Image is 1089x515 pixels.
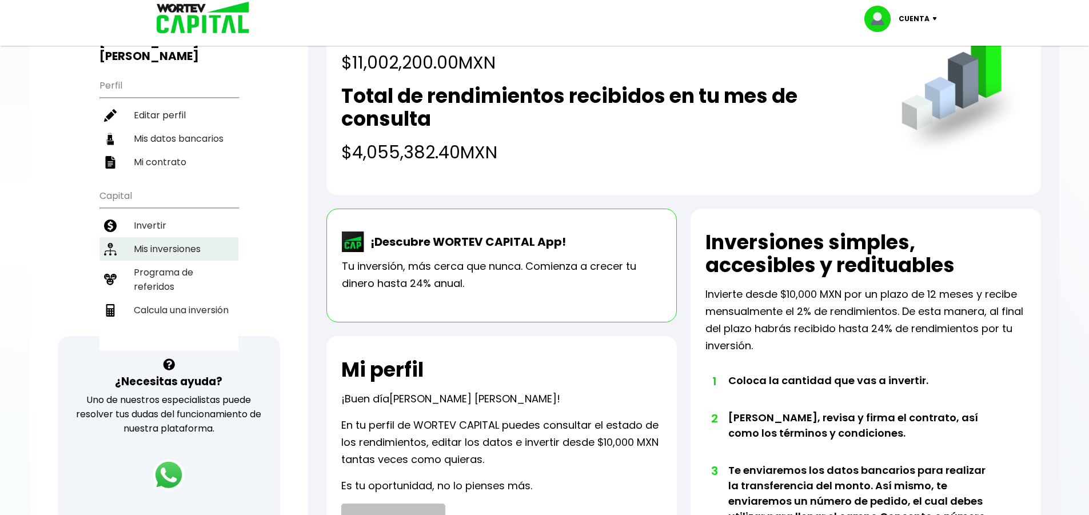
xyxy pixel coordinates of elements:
[115,373,222,390] h3: ¿Necesitas ayuda?
[104,243,117,255] img: inversiones-icon.6695dc30.svg
[365,233,566,250] p: ¡Descubre WORTEV CAPITAL App!
[73,393,265,436] p: Uno de nuestros especialistas puede resolver tus dudas del funcionamiento de nuestra plataforma.
[341,477,532,494] p: Es tu oportunidad, no lo pienses más.
[99,237,238,261] a: Mis inversiones
[104,273,117,286] img: recomiendanos-icon.9b8e9327.svg
[104,219,117,232] img: invertir-icon.b3b967d7.svg
[99,214,238,237] a: Invertir
[389,392,557,406] span: [PERSON_NAME] [PERSON_NAME]
[728,373,994,410] li: Coloca la cantidad que vas a invertir.
[99,21,238,63] h3: Buen día,
[342,231,365,252] img: wortev-capital-app-icon
[930,17,945,21] img: icon-down
[341,358,424,381] h2: Mi perfil
[342,258,661,292] p: Tu inversión, más cerca que nunca. Comienza a crecer tu dinero hasta 24% anual.
[728,410,994,462] li: [PERSON_NAME], revisa y firma el contrato, así como los términos y condiciones.
[341,85,878,130] h2: Total de rendimientos recibidos en tu mes de consulta
[104,304,117,317] img: calculadora-icon.17d418c4.svg
[896,27,1026,157] img: grafica.516fef24.png
[99,183,238,350] ul: Capital
[705,286,1026,354] p: Invierte desde $10,000 MXN por un plazo de 12 meses y recibe mensualmente el 2% de rendimientos. ...
[104,133,117,145] img: datos-icon.10cf9172.svg
[99,150,238,174] a: Mi contrato
[99,103,238,127] a: Editar perfil
[99,127,238,150] a: Mis datos bancarios
[99,261,238,298] a: Programa de referidos
[104,156,117,169] img: contrato-icon.f2db500c.svg
[341,50,628,75] h4: $11,002,200.00 MXN
[341,139,878,165] h4: $4,055,382.40 MXN
[705,231,1026,277] h2: Inversiones simples, accesibles y redituables
[711,462,717,480] span: 3
[104,109,117,122] img: editar-icon.952d3147.svg
[899,10,930,27] p: Cuenta
[341,417,662,468] p: En tu perfil de WORTEV CAPITAL puedes consultar el estado de los rendimientos, editar los datos e...
[99,34,199,64] b: [PERSON_NAME] [PERSON_NAME]
[153,459,185,491] img: logos_whatsapp-icon.242b2217.svg
[99,73,238,174] ul: Perfil
[99,298,238,322] a: Calcula una inversión
[711,373,717,390] span: 1
[711,410,717,427] span: 2
[864,6,899,32] img: profile-image
[341,390,560,408] p: ¡Buen día !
